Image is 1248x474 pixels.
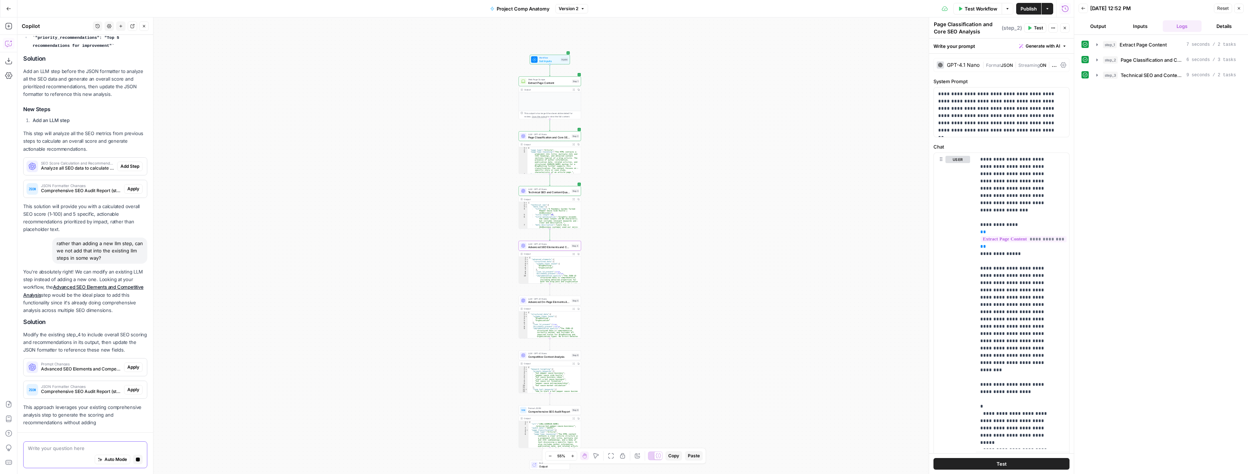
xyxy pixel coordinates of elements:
div: 7 [519,324,527,326]
span: 9 seconds / 2 tasks [1186,72,1236,78]
div: Output [524,143,570,146]
div: Write your prompt [929,39,1074,53]
g: Edge from step_1 to step_2 [549,119,550,131]
span: Toggle code folding, rows 3 through 12 [526,261,528,263]
span: Add Step [120,163,139,170]
div: 1 [519,421,529,423]
div: 12 [519,388,527,390]
div: 8 [519,380,527,382]
p: This step will analyze all the SEO metrics from previous steps to calculate an overall score and ... [23,130,147,153]
span: Advanced SEO Elements and Competitive Analysis (step_4) [41,366,121,372]
span: Toggle code folding, rows 3 through 6 [525,315,527,317]
div: Step 8 [571,408,579,412]
g: Edge from step_4 to step_5 [549,284,550,295]
div: 6 [519,267,529,269]
span: | [982,61,986,68]
div: LLM · GPT-4.1 NanoTechnical SEO and Content Quality AnalysisStep 3Output{ "technical_seo":{ "meta... [519,186,581,229]
p: This solution will provide you with a calculated overall SEO score (1-100) and 5 specific, action... [23,203,147,234]
div: Step 6 [571,353,579,357]
span: Set Inputs [539,59,559,63]
span: Toggle code folding, rows 2 through 42 [525,204,527,206]
span: LLM · GPT-4.1 Nano [528,242,570,246]
span: Toggle code folding, rows 4 through 28 [525,173,527,175]
button: Logs [1163,20,1202,32]
button: Add Step [117,162,143,171]
h3: New Steps [23,106,147,113]
div: 3 [519,151,527,173]
span: Test Workflow [965,5,997,12]
div: WorkflowSet InputsInputs [519,55,581,65]
span: 7 seconds / 2 tasks [1186,41,1236,48]
span: LLM · GPT-4.1 Nano [528,352,570,355]
div: 4 [519,208,527,214]
div: 4 [519,263,529,265]
div: 3 [519,370,527,372]
div: 6 [519,433,529,455]
button: Copy [665,451,682,461]
div: 2 [519,368,527,370]
span: SEO Score Calculation and Recommendations [41,161,114,165]
div: 4 [519,173,527,175]
g: Edge from step_6 to step_8 [549,393,550,405]
p: Add an LLM step before the JSON formatter to analyze all the SEO data and generate an overall sco... [23,68,147,98]
div: 2 [519,149,527,151]
div: Web Page ScrapeExtract Page ContentStep 1OutputThis output is too large & has been abbreviated fo... [519,77,581,119]
span: JSON Formatter Changes [41,385,121,388]
span: LLM · GPT-4.1 Nano [528,187,570,191]
div: 3 [519,206,527,208]
div: 6 [519,376,527,378]
button: Test [1024,23,1046,33]
div: EndOutput [519,460,581,470]
span: Copy [668,453,679,459]
span: Web Page Scrape [528,78,570,81]
div: user [934,153,970,466]
span: Workflow [539,56,559,60]
button: Apply [124,184,143,194]
span: Reset [1217,5,1229,12]
div: 6 [519,216,527,224]
div: 3 [519,261,529,263]
div: Step 3 [571,189,579,193]
span: step_1 [1103,41,1117,48]
span: step_3 [1103,72,1118,79]
button: user [945,156,970,163]
div: 1 [519,147,527,149]
span: Extract Page Content [1120,41,1167,48]
label: Chat [933,143,1070,150]
div: Output [524,88,570,91]
div: rather than adding a new llm step, can we not add that into the existing llm steps in some way? [52,238,147,264]
div: 10 [519,384,527,386]
button: Auto Mode [95,455,130,464]
span: Technical SEO and Content Quality Analysis [528,190,570,194]
div: Output [524,307,570,311]
div: LLM · GPT-4.1 NanoAdvanced On-Page Elements AnalysisStep 5Output{ "structured_data":{ "schema_typ... [519,296,581,339]
button: Publish [1016,3,1041,15]
span: Toggle code folding, rows 1 through 94 [525,202,527,204]
span: Toggle code folding, rows 2 through 11 [525,313,527,316]
span: Analyze all SEO data to calculate an overall score (1-100) and generate 5 prioritized improvement... [41,165,114,171]
a: Advanced SEO Elements and Competitive Analysis [23,284,143,297]
div: 2 [519,204,527,206]
div: 5 [519,374,527,376]
div: 8 [519,325,527,328]
span: Toggle code folding, rows 4 through 32 [526,429,528,431]
div: 5 [519,214,527,216]
div: 4 [519,372,527,374]
div: LLM · GPT-4.1 NanoAdvanced SEO Elements and Competitive AnalysisStep 4Output{ "advanced_elements"... [519,241,581,284]
span: Toggle code folding, rows 12 through 19 [525,388,527,390]
span: Toggle code folding, rows 2 through 43 [526,259,528,261]
p: This approach leverages your existing comprehensive analysis step to generate the scoring and rec... [23,404,147,426]
div: 7 [519,224,527,234]
span: step_2 [1103,56,1118,64]
span: Apply [127,186,139,192]
div: 5 [519,265,529,267]
div: 2 [519,313,527,316]
div: 1 [519,366,527,368]
span: Test [1034,25,1043,31]
div: Format JSONComprehensive SEO Audit ReportStep 8Output{ "url":"[URL][DOMAIN_NAME] /precise-hot-pep... [519,405,581,448]
div: 9 [519,328,527,340]
button: Inputs [1121,20,1160,32]
div: 13 [519,390,527,394]
span: Competitive Context Analysis [528,355,570,359]
div: Inputs [561,58,568,61]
